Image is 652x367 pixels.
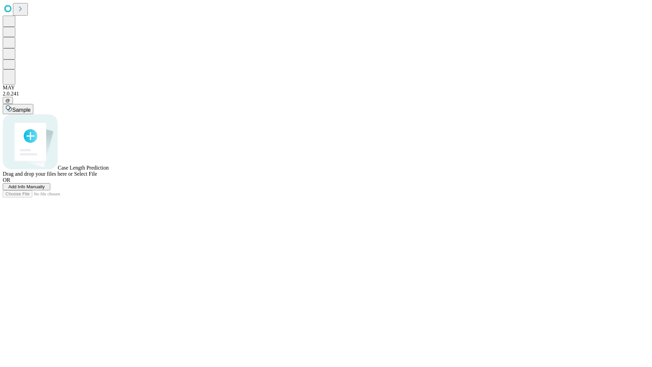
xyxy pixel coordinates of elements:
span: Add Info Manually [8,184,45,189]
span: Case Length Prediction [58,165,109,171]
span: OR [3,177,10,183]
button: @ [3,97,13,104]
span: @ [5,98,10,103]
div: 2.0.241 [3,91,649,97]
span: Drag and drop your files here or [3,171,73,177]
div: MAY [3,85,649,91]
button: Sample [3,104,33,114]
span: Select File [74,171,97,177]
span: Sample [12,107,31,113]
button: Add Info Manually [3,183,50,190]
